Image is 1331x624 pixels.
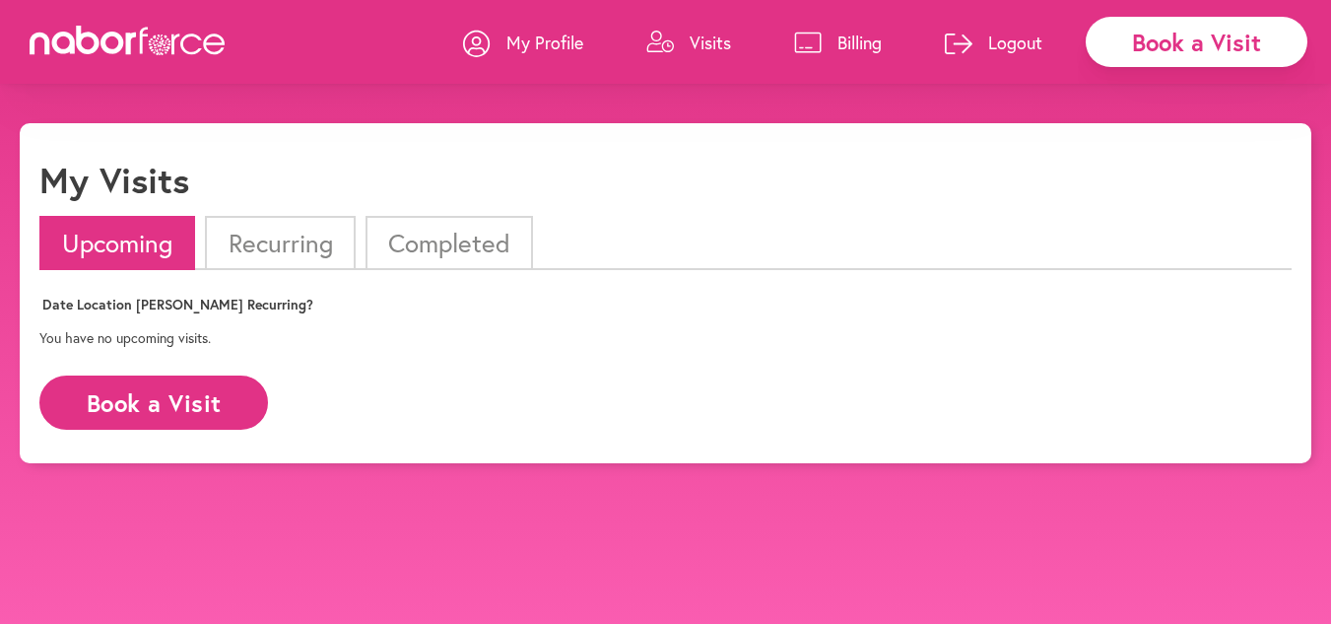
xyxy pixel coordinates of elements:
[366,216,533,270] li: Completed
[135,296,244,314] th: [PERSON_NAME]
[205,216,355,270] li: Recurring
[463,13,583,72] a: My Profile
[506,31,583,54] p: My Profile
[1086,17,1307,67] div: Book a Visit
[76,296,133,314] th: Location
[41,296,74,314] th: Date
[39,376,268,430] button: Book a Visit
[246,296,314,314] th: Recurring?
[837,31,882,54] p: Billing
[988,31,1042,54] p: Logout
[945,13,1042,72] a: Logout
[690,31,731,54] p: Visits
[39,216,195,270] li: Upcoming
[39,159,189,201] h1: My Visits
[39,330,1292,347] p: You have no upcoming visits.
[39,390,268,409] a: Book a Visit
[794,13,882,72] a: Billing
[646,13,731,72] a: Visits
